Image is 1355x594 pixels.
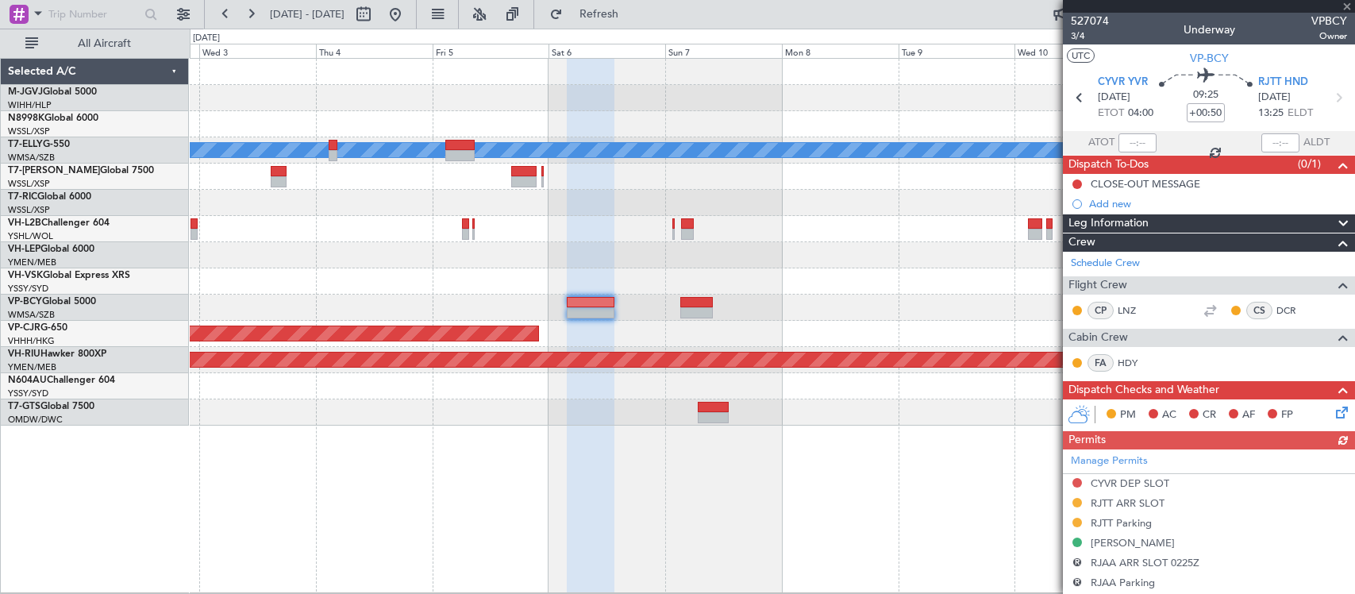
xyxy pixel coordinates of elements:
div: Wed 3 [199,44,316,58]
a: WSSL/XSP [8,204,50,216]
span: VP-CJR [8,323,40,333]
span: 3/4 [1071,29,1109,43]
a: YSSY/SYD [8,283,48,295]
span: VH-LEP [8,245,40,254]
span: N8998K [8,114,44,123]
span: Crew [1068,233,1095,252]
div: CLOSE-OUT MESSAGE [1091,177,1200,191]
span: Cabin Crew [1068,329,1128,347]
span: ATOT [1088,135,1114,151]
span: M-JGVJ [8,87,43,97]
button: All Aircraft [17,31,172,56]
a: OMDW/DWC [8,414,63,426]
span: [DATE] - [DATE] [270,7,345,21]
button: UTC [1067,48,1095,63]
span: CYVR YVR [1098,75,1148,91]
span: CR [1203,407,1216,423]
span: T7-[PERSON_NAME] [8,166,100,175]
a: T7-RICGlobal 6000 [8,192,91,202]
span: FP [1281,407,1293,423]
a: WMSA/SZB [8,309,55,321]
a: VH-LEPGlobal 6000 [8,245,94,254]
a: VH-VSKGlobal Express XRS [8,271,130,280]
input: Trip Number [48,2,140,26]
div: Thu 4 [316,44,433,58]
div: CS [1246,302,1272,319]
a: N604AUChallenger 604 [8,376,115,385]
a: WSSL/XSP [8,125,50,137]
span: 527074 [1071,13,1109,29]
a: M-JGVJGlobal 5000 [8,87,97,97]
a: DCR [1276,303,1312,318]
a: YMEN/MEB [8,361,56,373]
div: Wed 10 [1014,44,1131,58]
span: Dispatch To-Dos [1068,156,1149,174]
a: YSHL/WOL [8,230,53,242]
span: VPBCY [1311,13,1347,29]
span: VH-VSK [8,271,43,280]
a: N8998KGlobal 6000 [8,114,98,123]
a: Schedule Crew [1071,256,1140,272]
div: Add new [1089,197,1347,210]
span: T7-RIC [8,192,37,202]
a: WIHH/HLP [8,99,52,111]
a: T7-[PERSON_NAME]Global 7500 [8,166,154,175]
span: 04:00 [1128,106,1153,121]
span: VP-BCY [1190,50,1229,67]
span: [DATE] [1098,90,1130,106]
a: VHHH/HKG [8,335,55,347]
div: FA [1087,354,1114,372]
div: [DATE] [193,32,220,45]
div: Underway [1184,21,1235,38]
a: WMSA/SZB [8,152,55,164]
a: YMEN/MEB [8,256,56,268]
span: VP-BCY [8,297,42,307]
div: CP [1087,302,1114,319]
a: VP-CJRG-650 [8,323,67,333]
span: ELDT [1288,106,1313,121]
span: 09:25 [1193,87,1218,103]
span: N604AU [8,376,47,385]
span: Owner [1311,29,1347,43]
a: LNZ [1118,303,1153,318]
span: PM [1120,407,1136,423]
span: VH-L2B [8,218,41,228]
span: All Aircraft [41,38,167,49]
div: Sat 6 [549,44,665,58]
a: T7-ELLYG-550 [8,140,70,149]
span: RJTT HND [1258,75,1308,91]
div: Fri 5 [433,44,549,58]
a: HDY [1118,356,1153,370]
span: AC [1162,407,1176,423]
span: Refresh [566,9,633,20]
span: Flight Crew [1068,276,1127,295]
span: ALDT [1303,135,1330,151]
span: (0/1) [1298,156,1321,172]
span: Dispatch Checks and Weather [1068,381,1219,399]
a: VH-L2BChallenger 604 [8,218,110,228]
span: T7-GTS [8,402,40,411]
span: ETOT [1098,106,1124,121]
span: AF [1242,407,1255,423]
a: WSSL/XSP [8,178,50,190]
button: Refresh [542,2,637,27]
a: VH-RIUHawker 800XP [8,349,106,359]
a: YSSY/SYD [8,388,48,399]
div: Tue 9 [899,44,1015,58]
div: Sun 7 [665,44,782,58]
span: T7-ELLY [8,140,43,149]
span: Leg Information [1068,214,1149,233]
span: VH-RIU [8,349,40,359]
a: VP-BCYGlobal 5000 [8,297,96,307]
div: Mon 8 [782,44,899,58]
span: 13:25 [1258,106,1284,121]
span: [DATE] [1258,90,1291,106]
a: T7-GTSGlobal 7500 [8,402,94,411]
